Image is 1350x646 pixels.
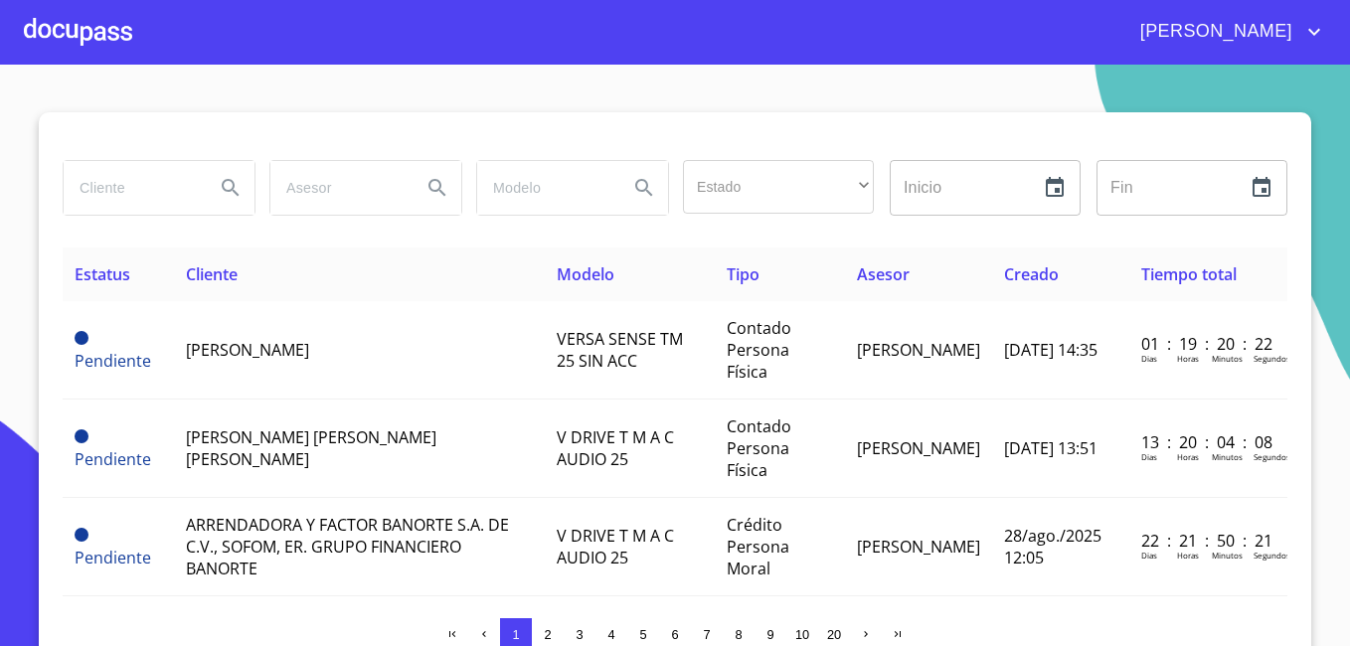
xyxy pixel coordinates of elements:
p: Segundos [1254,353,1290,364]
span: Pendiente [75,331,88,345]
span: V DRIVE T M A C AUDIO 25 [557,426,674,470]
p: Horas [1177,550,1199,561]
span: Modelo [557,263,614,285]
span: Pendiente [75,448,151,470]
span: Tiempo total [1141,263,1237,285]
span: V DRIVE T M A C AUDIO 25 [557,525,674,568]
span: [PERSON_NAME] [857,437,980,459]
span: Pendiente [75,350,151,372]
span: 1 [512,627,519,642]
button: Search [207,164,254,212]
span: [PERSON_NAME] [857,536,980,558]
p: Horas [1177,451,1199,462]
span: Pendiente [75,528,88,542]
span: 6 [671,627,678,642]
span: Pendiente [75,547,151,568]
span: 28/ago./2025 12:05 [1004,525,1101,568]
button: Search [414,164,461,212]
span: 9 [766,627,773,642]
span: Contado Persona Física [727,415,791,481]
p: Dias [1141,550,1157,561]
input: search [477,161,612,215]
span: [PERSON_NAME] [PERSON_NAME] [PERSON_NAME] [186,426,436,470]
p: Dias [1141,353,1157,364]
span: Asesor [857,263,910,285]
span: [PERSON_NAME] [186,339,309,361]
span: [PERSON_NAME] [857,339,980,361]
span: 8 [735,627,742,642]
span: [PERSON_NAME] [1125,16,1302,48]
p: Horas [1177,353,1199,364]
p: Segundos [1254,550,1290,561]
span: ARRENDADORA Y FACTOR BANORTE S.A. DE C.V., SOFOM, ER. GRUPO FINANCIERO BANORTE [186,514,509,579]
span: 5 [639,627,646,642]
span: [DATE] 13:51 [1004,437,1097,459]
div: ​ [683,160,874,214]
span: Contado Persona Física [727,317,791,383]
p: Minutos [1212,550,1243,561]
p: Dias [1141,451,1157,462]
p: Minutos [1212,451,1243,462]
input: search [270,161,406,215]
span: 10 [795,627,809,642]
span: 4 [607,627,614,642]
p: 01 : 19 : 20 : 22 [1141,333,1275,355]
span: Tipo [727,263,759,285]
button: Search [620,164,668,212]
button: account of current user [1125,16,1326,48]
p: Minutos [1212,353,1243,364]
span: 2 [544,627,551,642]
p: Segundos [1254,451,1290,462]
span: Crédito Persona Moral [727,514,789,579]
input: search [64,161,199,215]
span: Creado [1004,263,1059,285]
span: 20 [827,627,841,642]
span: 7 [703,627,710,642]
span: Pendiente [75,429,88,443]
p: 13 : 20 : 04 : 08 [1141,431,1275,453]
span: [DATE] 14:35 [1004,339,1097,361]
span: 3 [576,627,583,642]
p: 22 : 21 : 50 : 21 [1141,530,1275,552]
span: Cliente [186,263,238,285]
span: VERSA SENSE TM 25 SIN ACC [557,328,683,372]
span: Estatus [75,263,130,285]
